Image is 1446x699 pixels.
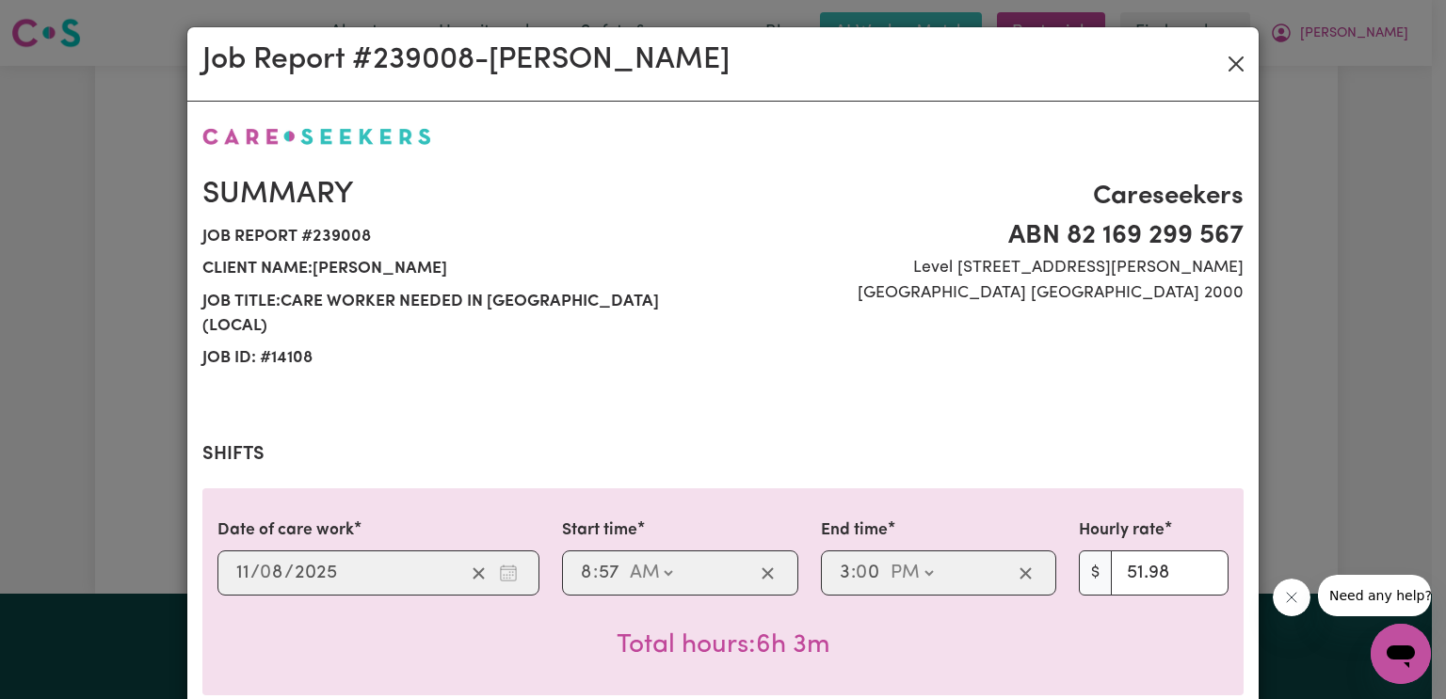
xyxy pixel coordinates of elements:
h2: Job Report # 239008 - [PERSON_NAME] [202,42,730,78]
iframe: Close message [1273,579,1310,616]
span: [GEOGRAPHIC_DATA] [GEOGRAPHIC_DATA] 2000 [734,281,1244,306]
span: Job ID: # 14108 [202,342,712,374]
h2: Shifts [202,443,1244,466]
label: Date of care work [217,518,354,543]
button: Clear date [464,559,493,587]
span: $ [1079,550,1112,596]
input: -- [580,559,593,587]
input: -- [235,559,250,587]
span: : [593,563,598,583]
span: ABN 82 169 299 567 [734,216,1244,256]
span: 0 [260,564,271,582]
img: Careseekers logo [202,128,431,145]
span: Job title: Care Worker needed in [GEOGRAPHIC_DATA] (Local) [202,286,712,343]
input: -- [839,559,851,587]
iframe: Message from company [1318,575,1431,616]
iframe: Button to launch messaging window [1371,624,1431,684]
label: Start time [562,518,637,543]
span: Client name: [PERSON_NAME] [202,253,712,285]
label: End time [821,518,888,543]
input: -- [598,559,620,587]
span: Job report # 239008 [202,221,712,253]
input: -- [857,559,881,587]
span: 0 [856,564,867,582]
span: Total hours worked: 6 hours 3 minutes [617,632,830,659]
span: : [851,563,856,583]
button: Close [1221,49,1251,79]
input: -- [261,559,284,587]
span: Careseekers [734,177,1244,216]
h2: Summary [202,177,712,213]
label: Hourly rate [1079,518,1165,543]
input: ---- [294,559,338,587]
span: Need any help? [11,13,114,28]
span: / [284,563,294,583]
span: Level [STREET_ADDRESS][PERSON_NAME] [734,256,1244,280]
button: Enter the date of care work [493,559,523,587]
span: / [250,563,260,583]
